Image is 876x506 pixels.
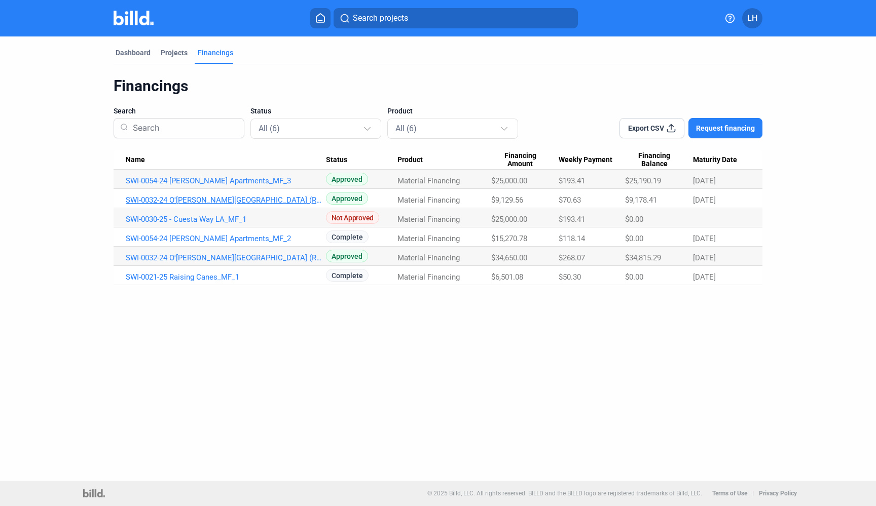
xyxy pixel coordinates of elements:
span: Product [387,106,413,116]
span: $34,815.29 [625,253,661,262]
span: Name [126,155,145,165]
span: Financing Amount [491,151,550,169]
span: $15,270.78 [491,234,527,243]
span: $25,000.00 [491,176,527,185]
span: Complete [326,230,369,243]
span: Material Financing [397,196,460,205]
span: Search projects [353,12,408,24]
div: Dashboard [116,48,151,58]
p: | [752,490,754,497]
b: Privacy Policy [759,490,797,497]
span: [DATE] [693,196,716,205]
span: $50.30 [559,273,581,282]
span: $118.14 [559,234,585,243]
span: $268.07 [559,253,585,262]
span: Search [114,106,136,116]
span: Not Approved [326,211,379,224]
span: Material Financing [397,234,460,243]
span: $0.00 [625,273,643,282]
span: [DATE] [693,273,716,282]
a: SWI-0054-24 [PERSON_NAME] Apartments_MF_2 [126,234,326,243]
img: Billd Company Logo [114,11,154,25]
span: $70.63 [559,196,581,205]
span: Complete [326,269,369,282]
span: Request financing [696,123,755,133]
span: LH [747,12,757,24]
span: Approved [326,192,368,205]
div: Maturity Date [693,155,750,165]
a: SWI-0032-24 O'[PERSON_NAME][GEOGRAPHIC_DATA] (Rolls Royce)_MF_2 [126,196,326,205]
span: Material Financing [397,215,460,224]
span: Material Financing [397,253,460,262]
span: $193.41 [559,176,585,185]
span: $6,501.08 [491,273,523,282]
span: Status [250,106,271,116]
span: $9,129.56 [491,196,523,205]
span: $9,178.41 [625,196,657,205]
span: Product [397,155,423,165]
button: Search projects [334,8,578,28]
span: Approved [326,173,368,185]
div: Product [397,155,491,165]
span: Export CSV [628,123,664,133]
span: $25,190.19 [625,176,661,185]
img: logo [83,489,105,497]
span: Approved [326,250,368,262]
span: $34,650.00 [491,253,527,262]
input: Search [129,115,238,141]
mat-select-trigger: All (6) [395,124,417,133]
a: SWI-0021-25 Raising Canes_MF_1 [126,273,326,282]
button: Request financing [688,118,762,138]
span: [DATE] [693,176,716,185]
span: Maturity Date [693,155,737,165]
button: Export CSV [619,118,684,138]
span: $0.00 [625,215,643,224]
div: Financings [114,76,762,96]
b: Terms of Use [712,490,747,497]
div: Weekly Payment [559,155,626,165]
mat-select-trigger: All (6) [259,124,280,133]
span: Status [326,155,347,165]
div: Financing Amount [491,151,559,169]
a: SWI-0030-25 - Cuesta Way LA_MF_1 [126,215,326,224]
span: [DATE] [693,253,716,262]
span: $193.41 [559,215,585,224]
div: Status [326,155,397,165]
span: $0.00 [625,234,643,243]
span: $25,000.00 [491,215,527,224]
span: Financing Balance [625,151,683,169]
a: SWI-0032-24 O'[PERSON_NAME][GEOGRAPHIC_DATA] (Rolls Royce)_MF_1 [126,253,326,262]
div: Projects [161,48,188,58]
button: LH [742,8,762,28]
span: Material Financing [397,176,460,185]
div: Financings [198,48,233,58]
p: © 2025 Billd, LLC. All rights reserved. BILLD and the BILLD logo are registered trademarks of Bil... [427,490,702,497]
span: [DATE] [693,234,716,243]
div: Financing Balance [625,151,692,169]
a: SWI-0054-24 [PERSON_NAME] Apartments_MF_3 [126,176,326,185]
span: Weekly Payment [559,155,612,165]
span: Material Financing [397,273,460,282]
div: Name [126,155,326,165]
